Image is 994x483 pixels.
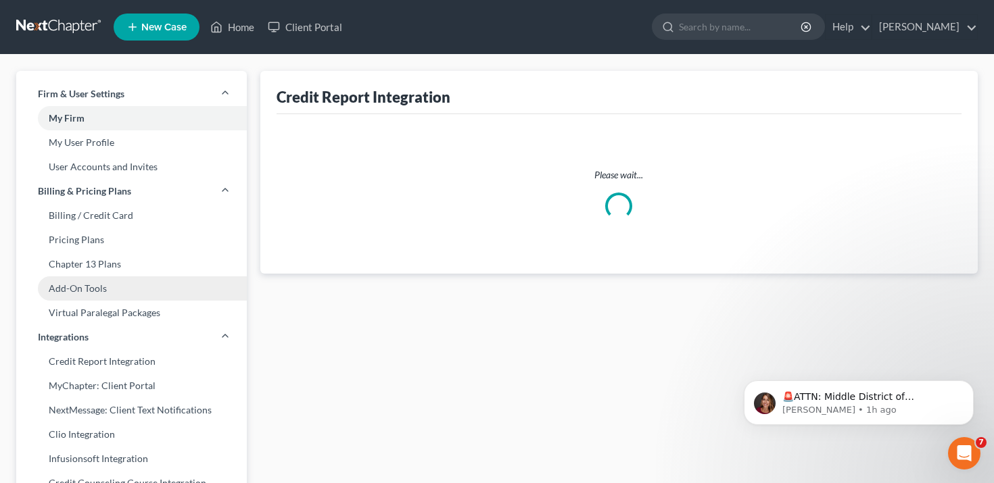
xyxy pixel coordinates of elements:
[16,130,247,155] a: My User Profile
[16,82,247,106] a: Firm & User Settings
[38,87,124,101] span: Firm & User Settings
[16,422,247,447] a: Clio Integration
[872,15,977,39] a: [PERSON_NAME]
[16,179,247,203] a: Billing & Pricing Plans
[277,87,450,107] div: Credit Report Integration
[724,352,994,447] iframe: Intercom notifications message
[287,168,951,182] p: Please wait...
[826,15,871,39] a: Help
[16,106,247,130] a: My Firm
[976,437,987,448] span: 7
[204,15,261,39] a: Home
[16,155,247,179] a: User Accounts and Invites
[38,184,131,198] span: Billing & Pricing Plans
[16,374,247,398] a: MyChapter: Client Portal
[261,15,349,39] a: Client Portal
[16,203,247,228] a: Billing / Credit Card
[16,276,247,301] a: Add-On Tools
[948,437,980,469] iframe: Intercom live chat
[141,22,187,32] span: New Case
[16,228,247,252] a: Pricing Plans
[16,325,247,349] a: Integrations
[16,398,247,422] a: NextMessage: Client Text Notifications
[16,349,247,374] a: Credit Report Integration
[16,447,247,471] a: Infusionsoft Integration
[679,14,803,39] input: Search by name...
[16,252,247,276] a: Chapter 13 Plans
[38,330,89,344] span: Integrations
[16,301,247,325] a: Virtual Paralegal Packages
